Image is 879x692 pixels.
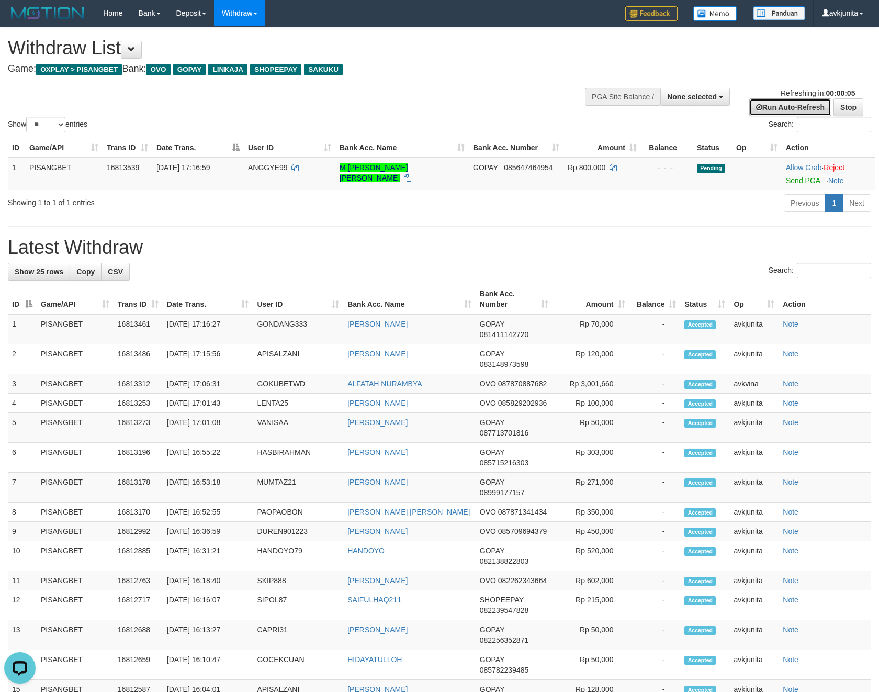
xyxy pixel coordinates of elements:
a: [PERSON_NAME] [347,576,408,585]
span: Accepted [684,528,716,537]
td: PISANGBET [37,650,114,680]
a: [PERSON_NAME] [347,418,408,427]
span: Accepted [684,478,716,487]
label: Search: [769,117,871,132]
span: Copy 082138822803 to clipboard [480,557,528,565]
a: [PERSON_NAME] [347,448,408,456]
h1: Withdraw List [8,38,576,59]
span: Pending [697,164,725,173]
a: M [PERSON_NAME] [PERSON_NAME] [340,163,408,182]
div: PGA Site Balance / [585,88,660,106]
th: Game/API: activate to sort column ascending [25,138,103,158]
a: [PERSON_NAME] [347,350,408,358]
a: Note [783,418,798,427]
td: avkjunita [729,344,779,374]
td: Rp 70,000 [553,314,629,344]
td: PISANGBET [25,158,103,190]
a: Note [783,576,798,585]
a: Note [828,176,844,185]
td: [DATE] 16:52:55 [163,503,253,522]
button: None selected [660,88,730,106]
td: Rp 100,000 [553,394,629,413]
span: GOPAY [480,350,504,358]
td: 6 [8,443,37,473]
a: CSV [101,263,130,281]
span: Refreshing in: [781,89,855,97]
a: [PERSON_NAME] [347,320,408,328]
span: Copy 085647464954 to clipboard [504,163,553,172]
td: PISANGBET [37,443,114,473]
td: PISANGBET [37,413,114,443]
td: - [629,503,681,522]
td: Rp 50,000 [553,650,629,680]
td: 1 [8,314,37,344]
img: Button%20Memo.svg [693,6,737,21]
a: Note [783,527,798,535]
td: SKIP888 [253,571,343,590]
td: 16813253 [114,394,163,413]
span: LINKAJA [208,64,247,75]
select: Showentries [26,117,65,132]
span: Copy 082262343664 to clipboard [498,576,547,585]
td: Rp 50,000 [553,413,629,443]
td: 16813312 [114,374,163,394]
td: PISANGBET [37,473,114,503]
td: 2 [8,344,37,374]
td: Rp 450,000 [553,522,629,541]
th: Bank Acc. Number: activate to sort column ascending [476,284,553,314]
td: 16812659 [114,650,163,680]
td: GOKUBETWD [253,374,343,394]
td: 3 [8,374,37,394]
a: Note [783,596,798,604]
a: [PERSON_NAME] [347,626,408,634]
span: Copy 087870887682 to clipboard [498,380,547,388]
a: Show 25 rows [8,263,70,281]
span: SHOPEEPAY [480,596,524,604]
span: [DATE] 17:16:59 [156,163,210,172]
td: avkjunita [729,650,779,680]
a: [PERSON_NAME] [347,527,408,535]
td: PISANGBET [37,541,114,571]
td: VANISAA [253,413,343,443]
td: 12 [8,590,37,620]
td: avkjunita [729,413,779,443]
td: APISALZANI [253,344,343,374]
label: Search: [769,263,871,278]
span: OXPLAY > PISANGBET [36,64,122,75]
a: [PERSON_NAME] [PERSON_NAME] [347,508,470,516]
span: Copy 083148973598 to clipboard [480,360,528,369]
a: Note [783,399,798,407]
th: Action [779,284,871,314]
td: PISANGBET [37,571,114,590]
td: PISANGBET [37,394,114,413]
a: HIDAYATULLOH [347,655,402,664]
h4: Game: Bank: [8,64,576,74]
span: GOPAY [480,655,504,664]
td: 13 [8,620,37,650]
span: OVO [146,64,170,75]
td: CAPRI31 [253,620,343,650]
td: 8 [8,503,37,522]
a: Note [783,320,798,328]
img: MOTION_logo.png [8,5,87,21]
td: PAOPAOBON [253,503,343,522]
a: SAIFULHAQ211 [347,596,401,604]
td: 7 [8,473,37,503]
td: - [629,541,681,571]
a: Note [783,380,798,388]
td: - [629,650,681,680]
td: [DATE] 16:55:22 [163,443,253,473]
th: Date Trans.: activate to sort column descending [152,138,244,158]
span: SHOPEEPAY [250,64,301,75]
a: Copy [70,263,102,281]
span: Accepted [684,547,716,556]
input: Search: [797,117,871,132]
div: - - - [645,162,689,173]
td: Rp 3,001,660 [553,374,629,394]
th: Balance [641,138,693,158]
td: - [629,394,681,413]
td: Rp 520,000 [553,541,629,571]
th: Op: activate to sort column ascending [729,284,779,314]
a: Note [783,478,798,486]
span: Accepted [684,596,716,605]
